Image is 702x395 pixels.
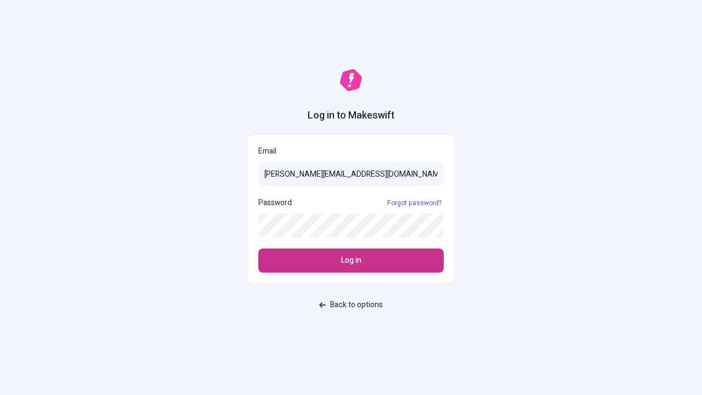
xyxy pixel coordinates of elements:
[258,162,444,186] input: Email
[385,199,444,207] a: Forgot password?
[308,109,394,123] h1: Log in to Makeswift
[258,145,444,157] p: Email
[313,295,389,315] button: Back to options
[330,299,383,311] span: Back to options
[258,249,444,273] button: Log in
[258,197,292,209] p: Password
[341,255,361,267] span: Log in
